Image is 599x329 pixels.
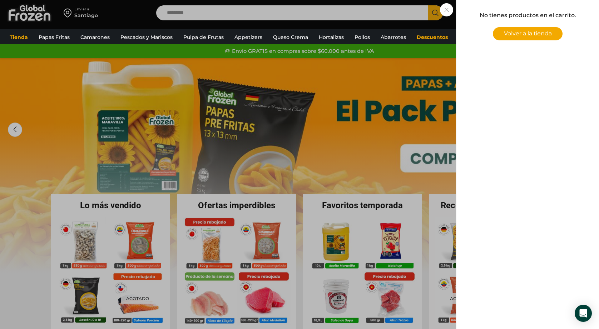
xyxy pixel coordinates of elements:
a: Appetizers [231,30,266,44]
a: Abarrotes [377,30,410,44]
a: Descuentos [413,30,451,44]
a: Queso Crema [269,30,312,44]
a: Camarones [77,30,113,44]
a: Tienda [6,30,31,44]
p: No tienes productos en el carrito. [466,11,589,20]
div: Open Intercom Messenger [575,305,592,322]
a: Papas Fritas [35,30,73,44]
a: Pescados y Mariscos [117,30,176,44]
span: Volver a la tienda [504,30,552,37]
a: Hortalizas [315,30,347,44]
a: Pulpa de Frutas [180,30,227,44]
a: Volver a la tienda [493,27,563,40]
a: Pollos [351,30,373,44]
